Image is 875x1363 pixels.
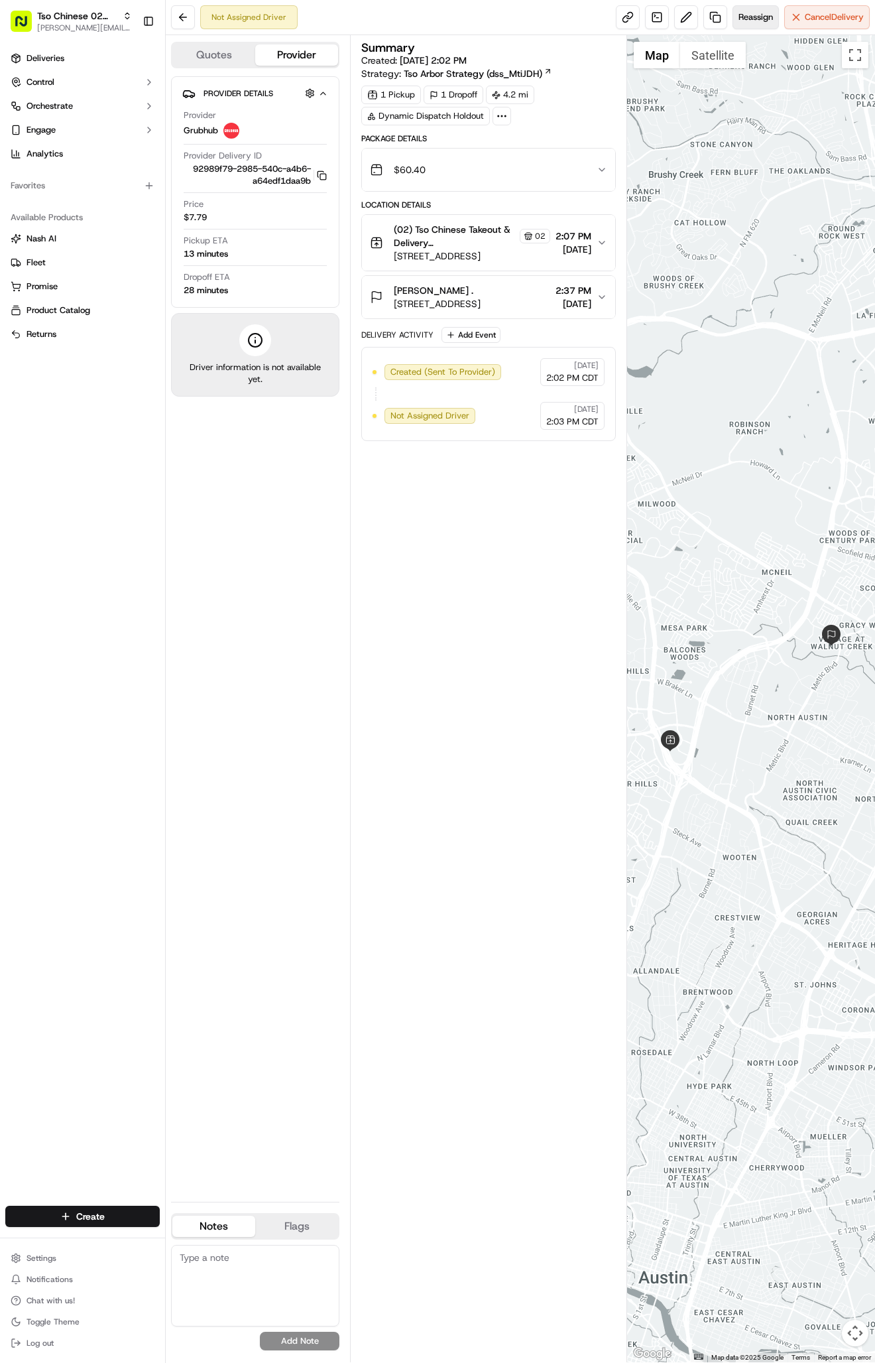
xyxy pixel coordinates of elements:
span: [DATE] [574,360,599,371]
span: 02 [535,231,546,241]
a: Product Catalog [11,304,154,316]
span: [STREET_ADDRESS] [394,297,481,310]
span: [DATE] [555,297,591,310]
span: Reassign [738,11,773,23]
span: Settings [27,1253,56,1264]
span: Create [76,1210,105,1223]
span: [DATE] [184,241,211,252]
span: $7.79 [184,212,207,224]
button: Notifications [5,1270,160,1289]
button: Quotes [172,44,255,66]
span: Created (Sent To Provider) [390,366,495,378]
span: Pickup ETA [184,235,228,247]
span: Control [27,76,54,88]
div: 28 minutes [184,285,228,296]
span: Log out [27,1338,54,1348]
span: $60.40 [394,163,426,176]
span: Promise [27,281,58,292]
button: CancelDelivery [784,5,870,29]
a: Nash AI [11,233,154,245]
span: Provider Details [204,88,273,99]
button: Settings [5,1249,160,1267]
div: 1 Dropoff [424,86,483,104]
a: Analytics [5,143,160,164]
button: Product Catalog [5,300,160,321]
button: Create [5,1206,160,1227]
span: Nash AI [27,233,56,245]
h3: Summary [361,42,415,54]
button: Log out [5,1334,160,1352]
span: API Documentation [125,296,213,310]
span: Orchestrate [27,100,73,112]
img: Google [630,1345,674,1362]
button: Keyboard shortcuts [694,1354,703,1360]
button: See all [205,170,241,186]
span: Driver information is not available yet. [182,361,328,385]
button: Map camera controls [842,1320,868,1346]
span: Engage [27,124,56,136]
img: Charles Folsom [13,193,34,214]
span: Provider [184,109,216,121]
span: Fleet [27,257,46,269]
img: 1736555255976-a54dd68f-1ca7-489b-9aae-adbdc363a1c4 [13,127,37,151]
a: Report a map error [818,1354,871,1361]
button: $60.40 [362,149,614,191]
button: Nash AI [5,228,160,249]
a: 💻API Documentation [107,291,218,315]
button: Promise [5,276,160,297]
div: Location Details [361,200,615,210]
span: Price [184,198,204,210]
span: • [110,206,115,216]
button: 92989f79-2985-540c-a4b6-a64edf1daa9b [184,163,327,187]
span: 2:07 PM [555,229,591,243]
span: Knowledge Base [27,296,101,310]
span: [DATE] [117,206,145,216]
button: Engage [5,119,160,141]
span: • [177,241,182,252]
span: Notifications [27,1274,73,1285]
button: [PERSON_NAME] .[STREET_ADDRESS]2:37 PM[DATE] [362,276,614,318]
a: Open this area in Google Maps (opens a new window) [630,1345,674,1362]
button: Notes [172,1216,255,1237]
span: Pylon [132,329,160,339]
p: Welcome 👋 [13,53,241,74]
button: Tso Chinese 02 Arbor [37,9,117,23]
button: Reassign [732,5,779,29]
img: Nash [13,13,40,40]
div: Start new chat [60,127,217,140]
button: Start new chat [225,131,241,147]
span: Provider Delivery ID [184,150,262,162]
span: Product Catalog [27,304,90,316]
button: Show street map [634,42,680,68]
a: Promise [11,281,154,292]
button: Show satellite imagery [680,42,746,68]
button: Toggle Theme [5,1313,160,1331]
span: Returns [27,328,56,340]
span: (02) Tso Chinese Takeout & Delivery [GEOGRAPHIC_DATA] [GEOGRAPHIC_DATA] Crossing Manager [394,223,516,249]
button: Toggle fullscreen view [842,42,868,68]
div: 4.2 mi [486,86,534,104]
span: Analytics [27,148,63,160]
div: Delivery Activity [361,330,434,340]
input: Got a question? Start typing here... [34,86,239,99]
a: Returns [11,328,154,340]
img: 5e692f75ce7d37001a5d71f1 [223,123,239,139]
img: 4281594248423_2fcf9dad9f2a874258b8_72.png [28,127,52,151]
button: [PERSON_NAME][EMAIL_ADDRESS][DOMAIN_NAME] [37,23,132,33]
button: Provider [255,44,338,66]
span: [PERSON_NAME] . [394,284,473,297]
a: Terms (opens in new tab) [791,1354,810,1361]
span: [DATE] 2:02 PM [400,54,467,66]
a: Tso Arbor Strategy (dss_MtiJDH) [404,67,552,80]
div: 1 Pickup [361,86,421,104]
div: Available Products [5,207,160,228]
span: Chat with us! [27,1295,75,1306]
button: Control [5,72,160,93]
div: Strategy: [361,67,552,80]
img: 1736555255976-a54dd68f-1ca7-489b-9aae-adbdc363a1c4 [27,206,37,217]
span: [STREET_ADDRESS] [394,249,550,263]
div: We're available if you need us! [60,140,182,151]
button: Add Event [441,327,500,343]
span: 2:02 PM CDT [546,372,599,384]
